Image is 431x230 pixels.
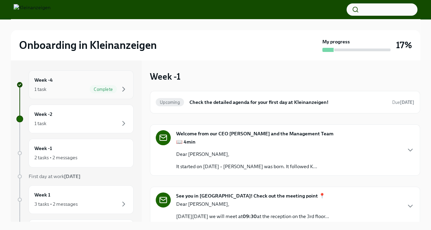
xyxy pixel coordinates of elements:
[176,201,329,207] p: Dear [PERSON_NAME],
[14,4,50,15] img: Kleinanzeigen
[176,151,317,158] p: Dear [PERSON_NAME],
[16,185,134,214] a: Week 13 tasks • 2 messages
[16,105,134,133] a: Week -21 task
[176,213,329,220] p: [DATE][DATE] we will meet at at the reception on the 3rd floor...
[16,70,134,99] a: Week -41 taskComplete
[189,98,387,106] h6: Check the detailed agenda for your first day at Kleinanzeigen!
[322,38,350,45] strong: My progress
[64,173,80,179] strong: [DATE]
[392,99,414,106] span: August 28th, 2025 09:00
[34,201,78,207] div: 3 tasks • 2 messages
[176,192,325,199] strong: See you in [GEOGRAPHIC_DATA]! Check out the meeting point 📍
[150,70,181,83] h3: Week -1
[34,154,77,161] div: 2 tasks • 2 messages
[16,173,134,180] a: First day at work[DATE]
[176,130,334,137] strong: Welcome from our CEO [PERSON_NAME] and the Management Team
[19,38,157,52] h2: Onboarding in Kleinanzeigen
[34,145,52,152] h6: Week -1
[156,100,184,105] span: Upcoming
[156,97,414,108] a: UpcomingCheck the detailed agenda for your first day at Kleinanzeigen!Due[DATE]
[34,86,46,93] div: 1 task
[176,139,196,145] strong: 📖 4min
[392,100,414,105] span: Due
[176,163,317,170] p: It started on [DATE] – [PERSON_NAME] was born. It followed K...
[396,39,412,51] h3: 17%
[400,100,414,105] strong: [DATE]
[16,139,134,167] a: Week -12 tasks • 2 messages
[34,191,50,199] h6: Week 1
[29,173,80,179] span: First day at work
[243,213,257,219] strong: 09:30
[90,87,117,92] span: Complete
[34,76,53,84] h6: Week -4
[34,110,52,118] h6: Week -2
[34,120,46,127] div: 1 task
